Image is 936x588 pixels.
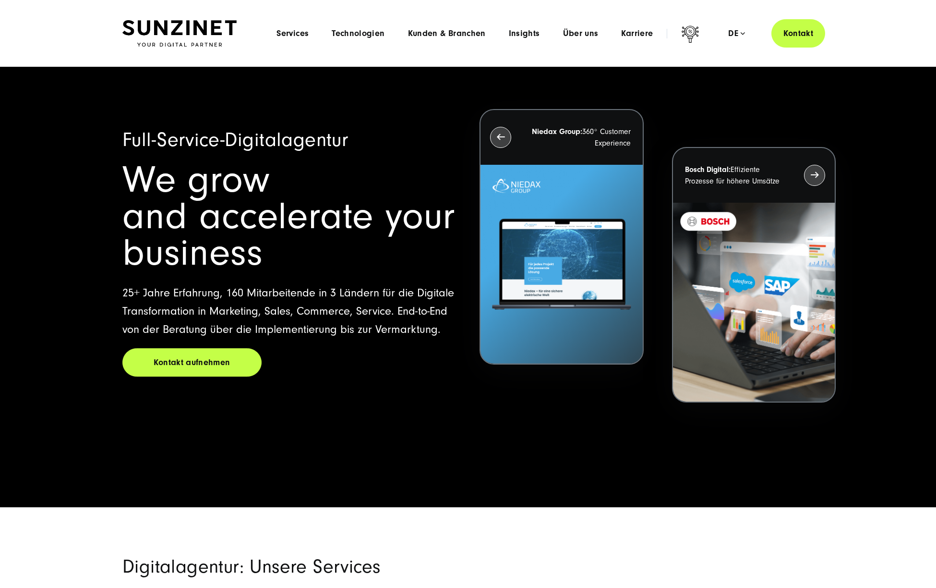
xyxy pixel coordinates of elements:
div: de [728,29,745,38]
span: Full-Service-Digitalagentur [122,129,348,151]
p: 25+ Jahre Erfahrung, 160 Mitarbeitende in 3 Ländern für die Digitale Transformation in Marketing,... [122,284,456,339]
a: Kontakt aufnehmen [122,348,262,377]
img: Letztes Projekt von Niedax. Ein Laptop auf dem die Niedax Website geöffnet ist, auf blauem Hinter... [480,165,642,364]
strong: Niedax Group: [532,127,582,136]
a: Technologien [332,29,384,38]
span: We grow and accelerate your business [122,159,455,274]
a: Über uns [563,29,599,38]
strong: Bosch Digital: [685,165,731,174]
img: BOSCH - Kundeprojekt - Digital Transformation Agentur SUNZINET [673,203,835,402]
a: Karriere [621,29,653,38]
p: 360° Customer Experience [528,126,630,149]
a: Kunden & Branchen [408,29,486,38]
a: Insights [509,29,540,38]
p: Effiziente Prozesse für höhere Umsätze [685,164,787,187]
button: Niedax Group:360° Customer Experience Letztes Projekt von Niedax. Ein Laptop auf dem die Niedax W... [480,109,643,365]
a: Services [276,29,309,38]
a: Kontakt [771,19,825,48]
button: Bosch Digital:Effiziente Prozesse für höhere Umsätze BOSCH - Kundeprojekt - Digital Transformatio... [672,147,836,403]
h2: Digitalagentur: Unsere Services [122,555,578,578]
img: SUNZINET Full Service Digital Agentur [122,20,237,47]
